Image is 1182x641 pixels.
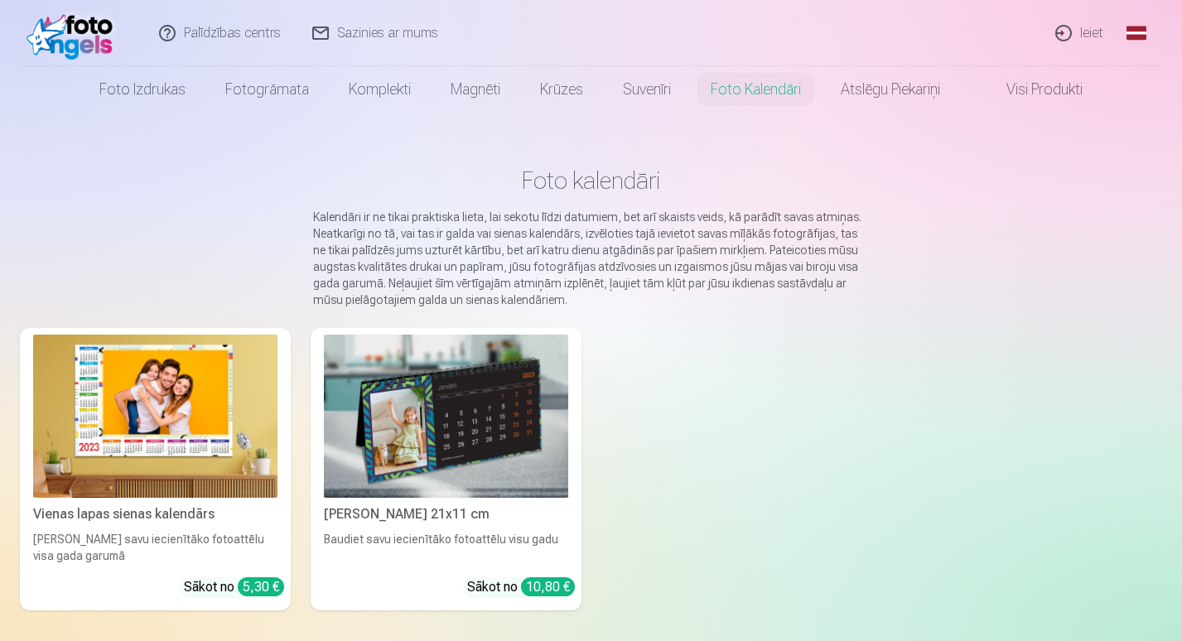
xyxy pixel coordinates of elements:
a: Visi produkti [960,66,1102,113]
a: Magnēti [431,66,520,113]
div: 10,80 € [521,577,575,596]
a: Komplekti [329,66,431,113]
a: Vienas lapas sienas kalendārsVienas lapas sienas kalendārs[PERSON_NAME] savu iecienītāko fotoattē... [20,328,291,610]
a: Galda kalendārs 21x11 cm[PERSON_NAME] 21x11 cmBaudiet savu iecienītāko fotoattēlu visu gaduSākot ... [311,328,581,610]
div: [PERSON_NAME] 21x11 cm [317,504,575,524]
a: Atslēgu piekariņi [821,66,960,113]
a: Suvenīri [603,66,691,113]
div: Sākot no [467,577,575,597]
a: Foto kalendāri [691,66,821,113]
div: 5,30 € [238,577,284,596]
a: Foto izdrukas [80,66,205,113]
a: Fotogrāmata [205,66,329,113]
a: Krūzes [520,66,603,113]
h1: Foto kalendāri [33,166,1150,195]
div: Baudiet savu iecienītāko fotoattēlu visu gadu [317,531,575,564]
div: [PERSON_NAME] savu iecienītāko fotoattēlu visa gada garumā [27,531,284,564]
img: Galda kalendārs 21x11 cm [324,335,568,498]
img: /fa1 [27,7,122,60]
div: Sākot no [184,577,284,597]
p: Kalendāri ir ne tikai praktiska lieta, lai sekotu līdzi datumiem, bet arī skaists veids, kā parād... [313,209,870,308]
div: Vienas lapas sienas kalendārs [27,504,284,524]
img: Vienas lapas sienas kalendārs [33,335,277,498]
